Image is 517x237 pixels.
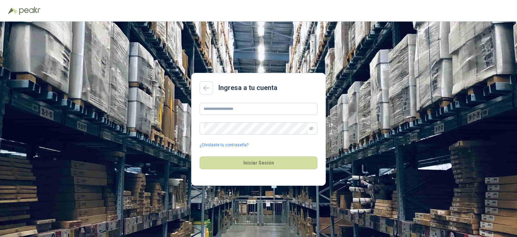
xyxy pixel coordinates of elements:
a: ¿Olvidaste tu contraseña? [200,142,248,148]
h2: Ingresa a tu cuenta [218,83,277,93]
img: Logo [8,7,18,14]
img: Peakr [19,7,40,15]
button: Iniciar Sesión [200,156,317,169]
span: eye-invisible [309,126,313,130]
